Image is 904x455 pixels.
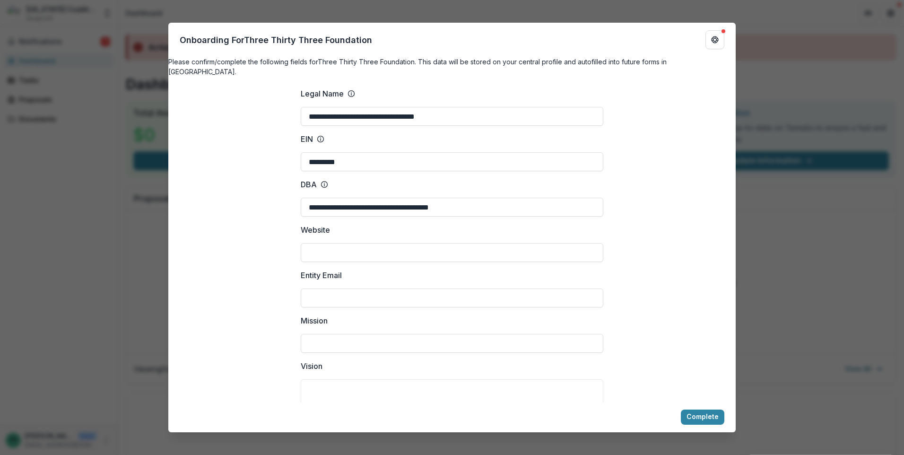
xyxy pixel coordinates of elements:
p: Website [301,224,330,236]
p: Vision [301,360,322,372]
p: EIN [301,133,313,145]
p: Onboarding For Three Thirty Three Foundation [180,34,372,46]
p: DBA [301,179,317,190]
button: Get Help [705,30,724,49]
button: Complete [681,410,724,425]
h4: Please confirm/complete the following fields for Three Thirty Three Foundation . This data will b... [168,57,736,77]
p: Mission [301,315,328,326]
p: Entity Email [301,270,342,281]
p: Legal Name [301,88,344,99]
